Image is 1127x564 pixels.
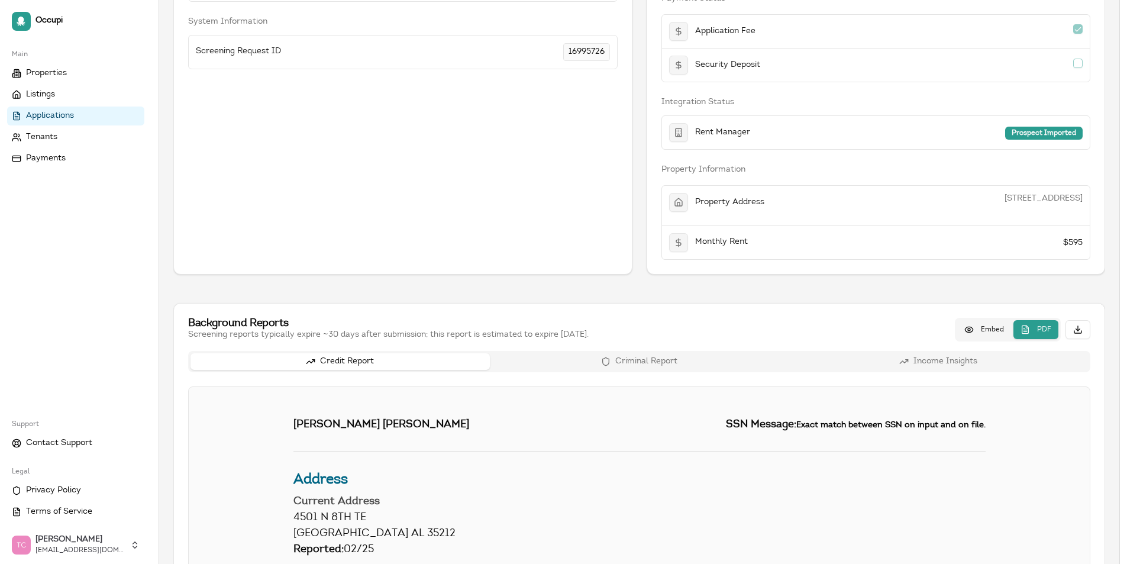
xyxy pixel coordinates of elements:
[35,16,140,27] span: Occupi
[7,462,144,481] div: Legal
[7,531,144,559] button: Trudy Childers[PERSON_NAME][EMAIL_ADDRESS][DOMAIN_NAME]
[7,45,144,64] div: Main
[293,417,631,433] h2: [PERSON_NAME] [PERSON_NAME]
[661,96,1091,108] h4: Integration Status
[789,353,1088,370] button: Income Insights
[26,153,66,165] span: Payments
[695,237,748,248] span: Monthly Rent
[1065,320,1090,339] button: Download report
[695,27,755,37] span: Application Fee
[293,542,986,558] div: 02/25
[7,149,144,168] a: Payments
[188,318,589,329] div: Background Reports
[190,353,490,370] button: Credit Report
[196,47,281,57] span: Screening Request ID
[957,320,1011,339] button: Embed
[1063,239,1083,247] span: $ 595
[411,528,424,539] span: AL
[26,506,92,518] span: Terms of Service
[26,437,92,449] span: Contact Support
[293,497,986,507] h4: Current Address
[695,198,764,208] span: Property Address
[7,107,144,125] a: Applications
[7,128,144,147] a: Tenants
[188,329,589,341] div: Screening reports typically expire ~30 days after submission; this report is estimated to expire ...
[7,7,144,36] a: Occupi
[726,420,796,430] span: SSN Message:
[695,60,760,71] span: Security Deposit
[26,89,55,101] span: Listings
[427,528,456,539] span: 35212
[796,421,986,430] small: Exact match between SSN on input and on file.
[293,513,366,523] span: 4501 N 8TH TE
[1005,127,1083,140] div: Prospect Imported
[7,64,144,83] a: Properties
[35,546,125,555] span: [EMAIL_ADDRESS][DOMAIN_NAME]
[1005,193,1083,205] p: [STREET_ADDRESS]
[26,131,57,143] span: Tenants
[188,16,618,28] h4: System Information
[293,544,344,555] span: Reported:
[7,85,144,104] a: Listings
[7,434,144,453] a: Contact Support
[569,46,605,58] span: 16995726
[7,502,144,521] a: Terms of Service
[293,469,986,491] h3: Address
[7,415,144,434] div: Support
[661,164,1091,176] h4: Property Information
[35,535,125,546] span: [PERSON_NAME]
[26,110,74,122] span: Applications
[293,528,408,539] span: [GEOGRAPHIC_DATA]
[7,481,144,500] a: Privacy Policy
[695,128,750,138] span: Rent Manager
[490,353,789,370] button: Criminal Report
[26,485,81,497] span: Privacy Policy
[1013,320,1058,339] button: PDF
[26,67,67,79] span: Properties
[12,536,31,555] img: Trudy Childers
